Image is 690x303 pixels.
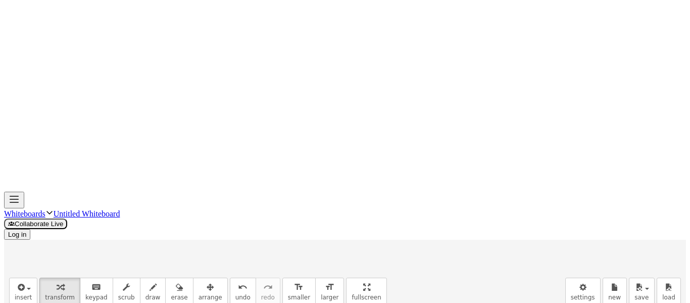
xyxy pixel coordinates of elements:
[352,294,381,301] span: fullscreen
[608,294,621,301] span: new
[662,294,675,301] span: load
[54,209,120,218] a: Untitled Whiteboard
[571,294,595,301] span: settings
[288,294,310,301] span: smaller
[294,281,304,293] i: format_size
[4,229,30,240] button: Log in
[45,294,75,301] span: transform
[118,294,135,301] span: scrub
[4,192,24,208] button: Toggle navigation
[199,294,222,301] span: arrange
[4,209,45,218] a: Whiteboards
[85,294,108,301] span: keypad
[91,281,101,293] i: keyboard
[321,294,338,301] span: larger
[325,281,334,293] i: format_size
[261,294,275,301] span: redo
[15,294,32,301] span: insert
[8,220,63,228] span: Collaborate Live
[238,281,248,293] i: undo
[263,281,273,293] i: redo
[145,294,161,301] span: draw
[171,294,187,301] span: erase
[4,219,67,229] button: Collaborate Live
[634,294,649,301] span: save
[235,294,251,301] span: undo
